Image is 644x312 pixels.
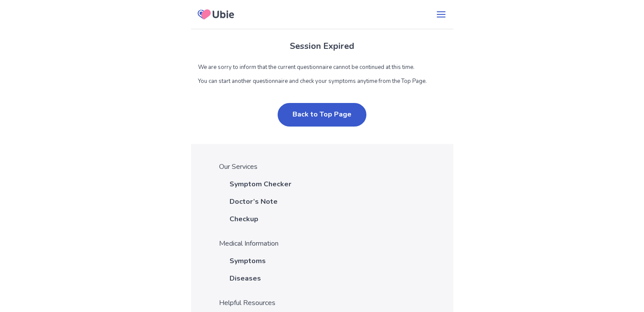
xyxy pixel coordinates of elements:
[198,40,446,53] h1: Session Expired
[230,256,266,266] a: Symptoms
[429,6,453,23] button: menu
[230,214,258,224] a: Checkup
[198,63,446,72] p: We are sorry to inform that the current questionnaire cannot be continued at this time.
[230,196,278,207] a: Doctor’s Note
[198,77,446,86] p: You can start another questionnaire and check your symptoms anytime from the Top Page.
[219,298,443,308] p: Helpful Resources
[278,103,366,127] button: Back to Top Page
[219,161,443,172] p: Our Services
[230,273,261,284] a: Diseases
[219,238,443,249] p: Medical Information
[230,179,291,189] a: Symptom Checker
